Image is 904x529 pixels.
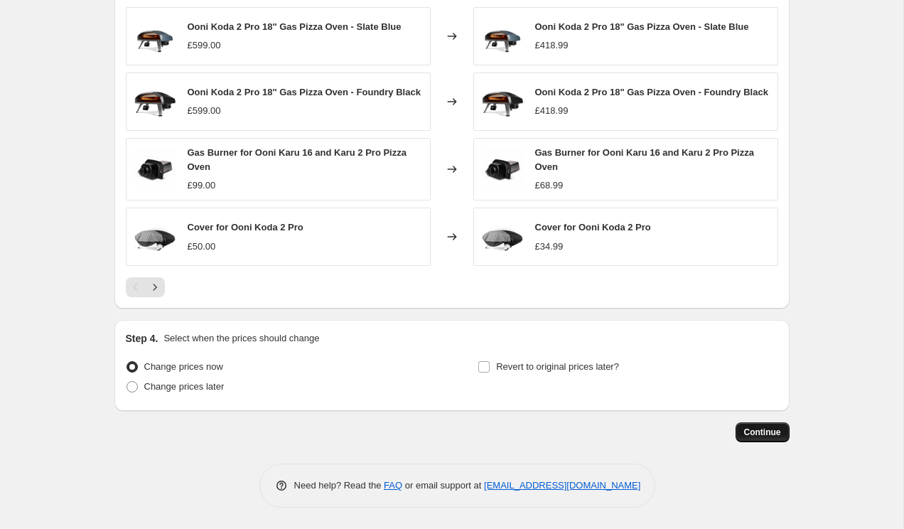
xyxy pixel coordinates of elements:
img: 2048x2048-PDP-Koda2Pro-45Hero-Black-C_80x.webp [134,80,176,123]
span: Ooni Koda 2 Pro 18" Gas Pizza Oven - Foundry Black [535,87,768,97]
img: 2048x2048-PDP-Koda2Pro-45Hero-Black-C_80x.webp [481,80,524,123]
img: OoniGasBurnerforOoniKaru16copy_80x.webp [134,148,176,191]
div: £68.99 [535,178,564,193]
a: FAQ [384,480,402,491]
span: Cover for Ooni Koda 2 Pro [188,222,303,233]
span: Ooni Koda 2 Pro 18" Gas Pizza Oven - Foundry Black [188,87,421,97]
div: £50.00 [188,240,216,254]
span: Change prices now [144,361,223,372]
span: Gas Burner for Ooni Karu 16 and Karu 2 Pro Pizza Oven [535,147,754,172]
img: Koda2PRO-Cover_80x.webp [134,215,176,258]
span: Ooni Koda 2 Pro 18" Gas Pizza Oven - Slate Blue [188,21,402,32]
span: Cover for Ooni Koda 2 Pro [535,222,651,233]
a: [EMAIL_ADDRESS][DOMAIN_NAME] [484,480,640,491]
span: or email support at [402,480,484,491]
div: £418.99 [535,104,569,118]
span: Ooni Koda 2 Pro 18" Gas Pizza Oven - Slate Blue [535,21,749,32]
img: Koda2PRO-Cover_80x.webp [481,215,524,258]
div: £599.00 [188,104,221,118]
span: Need help? Read the [294,480,384,491]
button: Continue [736,422,790,442]
div: £99.00 [188,178,216,193]
img: 1000x1000-Ovens-ToScale-Koda2Pro-Blue-C_80x.webp [481,15,524,58]
h2: Step 4. [126,331,158,346]
button: Next [145,277,165,297]
span: Gas Burner for Ooni Karu 16 and Karu 2 Pro Pizza Oven [188,147,407,172]
p: Select when the prices should change [163,331,319,346]
span: Change prices later [144,381,225,392]
span: Revert to original prices later? [496,361,619,372]
nav: Pagination [126,277,165,297]
img: 1000x1000-Ovens-ToScale-Koda2Pro-Blue-C_80x.webp [134,15,176,58]
div: £34.99 [535,240,564,254]
span: Continue [744,427,781,438]
img: OoniGasBurnerforOoniKaru16copy_80x.webp [481,148,524,191]
div: £418.99 [535,38,569,53]
div: £599.00 [188,38,221,53]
